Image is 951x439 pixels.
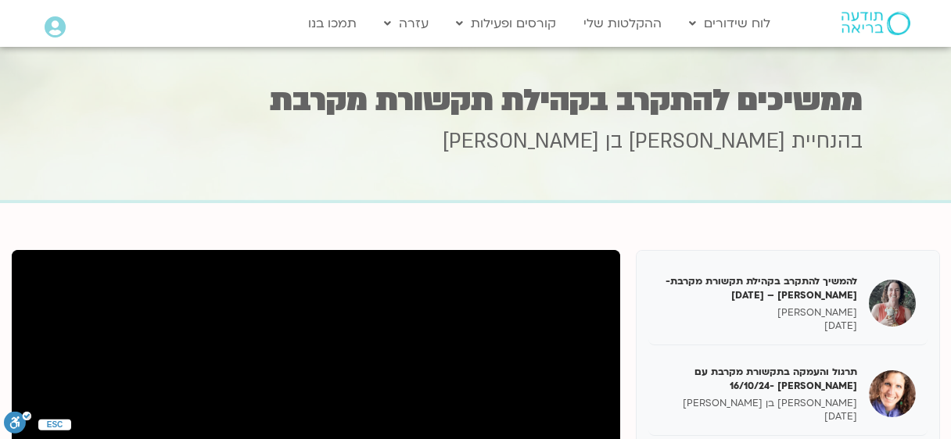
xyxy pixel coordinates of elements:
[660,274,857,302] h5: להמשיך להתקרב בקהילת תקשורת מקרבת- [PERSON_NAME] – [DATE]
[660,397,857,410] p: [PERSON_NAME] בן [PERSON_NAME]
[660,365,857,393] h5: תרגול והעמקה בתקשורת מקרבת עם [PERSON_NAME] -16/10/24
[576,9,669,38] a: ההקלטות שלי
[660,319,857,333] p: [DATE]
[842,12,910,35] img: תודעה בריאה
[869,370,916,417] img: תרגול והעמקה בתקשורת מקרבת עם שאניה -16/10/24
[88,85,863,116] h1: ממשיכים להתקרב בקהילת תקשורת מקרבת
[660,306,857,319] p: [PERSON_NAME]
[869,280,916,327] img: להמשיך להתקרב בקהילת תקשורת מקרבת- שאניה – 14/10/24
[300,9,364,38] a: תמכו בנו
[448,9,564,38] a: קורסים ופעילות
[660,410,857,423] p: [DATE]
[791,127,863,155] span: בהנחיית
[443,127,785,155] span: [PERSON_NAME] בן [PERSON_NAME]
[376,9,436,38] a: עזרה
[681,9,778,38] a: לוח שידורים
